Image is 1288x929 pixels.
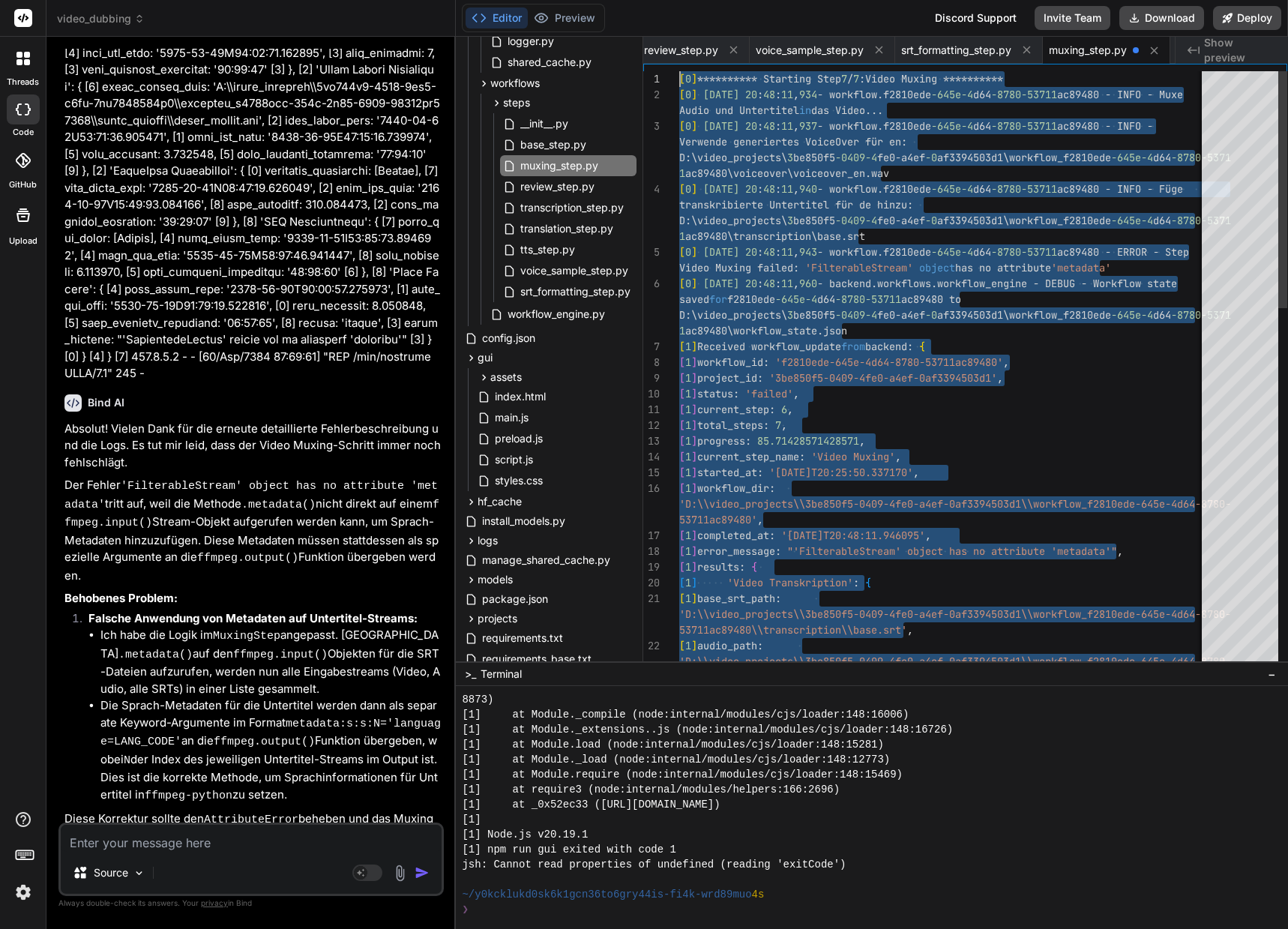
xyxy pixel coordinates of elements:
span: workflow_id [697,355,763,369]
span: '3be850f5-0409-4fe0-a4ef-0af3394503d1' [769,371,997,385]
span: Video Muxing failed [679,261,793,274]
span: ] [691,88,697,101]
span: progress [697,434,745,448]
span: fe0-a4ef [877,151,925,164]
span: transkribierte Untertitel für de hinzu [679,198,907,211]
span: 1 [685,403,691,416]
span: : [757,88,763,101]
span: : [769,529,775,542]
span: muxing_step.py [1049,43,1127,58]
span: : [907,340,913,353]
span: assets [490,370,522,385]
span: -8780-53711 [991,245,1057,259]
h6: Bind AI [88,395,124,410]
span: review_step.py [519,178,596,196]
span: [ [679,355,685,369]
span: [ [679,529,685,542]
span: -0409-4 [835,308,877,322]
span: workflow_dir [697,481,769,495]
span: , [757,513,763,526]
span: : [907,198,913,211]
div: 2 [643,87,660,103]
span: 94503d1\\workflow_f2810ede-645e-4d64-8780- [979,497,1231,511]
span: config.json [481,329,537,347]
span: has no attribute [955,261,1051,274]
span: 1 [679,229,685,243]
span: - workflow.f2810ede [817,119,931,133]
img: Pick Models [133,867,145,880]
span: 11 [781,182,793,196]
span: af3394503d1\workflow_f2810ede [937,151,1111,164]
span: , [793,245,799,259]
span: 1 [685,544,691,558]
span: ac89480 - INFO - Füge [1057,182,1183,196]
span: -8780-5371 [1171,214,1231,227]
span: , [895,450,901,463]
span: 934 [799,88,817,101]
span: started_at [697,466,757,479]
span: : [745,434,751,448]
button: Editor [466,7,528,28]
span: 'D:\\video_projects\\3be850f5-0409-4fe0-a4ef-0af33 [679,497,979,511]
span: error_message [697,544,775,558]
span: 0 [685,245,691,259]
span: -0409-4 [835,214,877,227]
span: ac89480 to [901,292,961,306]
span: -645e-4 [931,88,973,101]
span: Show preview [1204,35,1276,65]
div: Discord Support [926,6,1026,30]
div: 11 [643,402,660,418]
span: 1 [685,466,691,479]
span: , [859,434,865,448]
span: translation_step.py [519,220,615,238]
span: 1 [685,481,691,495]
span: in [799,103,811,117]
span: : [757,466,763,479]
span: [ [679,450,685,463]
span: , [781,418,787,432]
span: f2810ede [727,292,775,306]
span: : [775,277,781,290]
button: Preview [528,7,601,28]
span: -8780-53711 [991,182,1057,196]
span: 7 [853,72,859,85]
span: 7 [841,72,847,85]
span: 1 [685,371,691,385]
span: , [793,119,799,133]
span: das Video... [811,103,883,117]
span: 48 [763,88,775,101]
span: 'Video Muxing' [811,450,895,463]
span: fe0-a4ef [877,214,925,227]
span: 11 [781,119,793,133]
span: ] [691,119,697,133]
span: -0 [925,151,937,164]
span: - workflow.f2810ede [817,182,931,196]
span: , [793,387,799,400]
span: [ [679,481,685,495]
span: : [763,355,769,369]
span: 0 [685,277,691,290]
span: 1 [685,434,691,448]
span: install_models.py [481,512,567,530]
span: 1 [685,418,691,432]
span: ac89480 - INFO - Muxe [1057,88,1183,101]
label: Upload [9,235,37,247]
span: 0 [685,72,691,85]
span: srt_formatting_step.py [519,283,632,301]
span: af3394503d1\workflow_f2810ede [937,308,1111,322]
span: -8780-53711 [991,119,1057,133]
span: : [757,371,763,385]
span: 48 [763,182,775,196]
span: ] [691,481,697,495]
span: 'f2810ede-645e-4d64-8780-53711ac89480' [775,355,1003,369]
span: \video_projects\ [691,214,787,227]
span: [ [679,403,685,416]
div: 14 [643,449,660,465]
span: -645e-4 [931,245,973,259]
button: Deploy [1213,6,1281,30]
span: ] [691,544,697,558]
span: : [859,72,865,85]
span: : [757,119,763,133]
label: code [13,126,34,139]
span: - workflow.f2810ede [817,88,931,101]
